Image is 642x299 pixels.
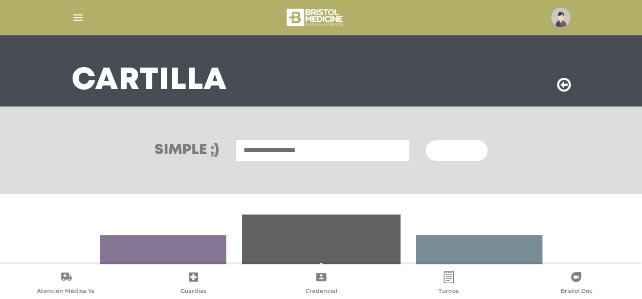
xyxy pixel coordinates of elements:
[37,287,95,296] span: Atención Médica Ya
[72,11,84,24] img: Cober_menu-lines-white.svg
[513,271,640,297] a: Bristol Doc
[438,147,468,155] span: Buscar
[551,8,570,27] img: profile-placeholder.svg
[285,5,346,30] img: bristol-medicine-blanco.png
[385,271,512,297] a: Turnos
[426,140,487,161] button: Buscar
[154,143,219,158] h3: Simple ;)
[305,287,337,296] span: Credencial
[2,271,129,297] a: Atención Médica Ya
[72,68,227,94] h3: Cartilla
[181,287,207,296] span: Guardias
[257,271,385,297] a: Credencial
[438,287,459,296] span: Turnos
[129,271,257,297] a: Guardias
[560,287,592,296] span: Bristol Doc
